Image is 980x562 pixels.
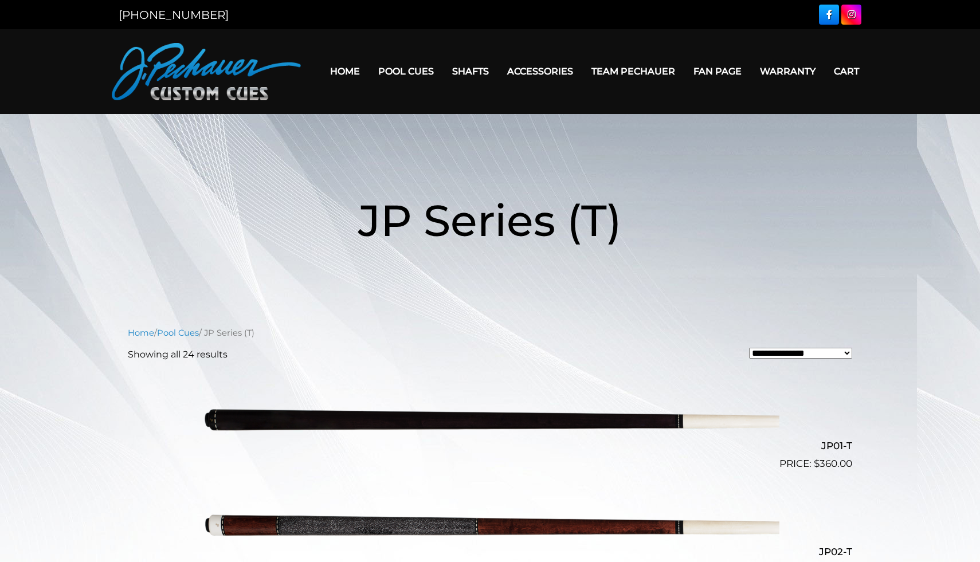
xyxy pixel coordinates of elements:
a: Warranty [751,57,825,86]
a: Pool Cues [369,57,443,86]
select: Shop order [749,348,852,359]
a: Pool Cues [157,328,199,338]
a: Team Pechauer [582,57,684,86]
a: Cart [825,57,868,86]
img: Pechauer Custom Cues [112,43,301,100]
h2: JP01-T [128,435,852,457]
a: Fan Page [684,57,751,86]
a: [PHONE_NUMBER] [119,8,229,22]
a: Home [321,57,369,86]
p: Showing all 24 results [128,348,228,361]
a: Home [128,328,154,338]
bdi: 360.00 [814,458,852,469]
a: Accessories [498,57,582,86]
a: Shafts [443,57,498,86]
nav: Breadcrumb [128,327,852,339]
a: JP01-T $360.00 [128,371,852,471]
span: JP Series (T) [358,194,622,247]
img: JP01-T [201,371,779,467]
span: $ [814,458,820,469]
h2: JP02-T [128,541,852,562]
